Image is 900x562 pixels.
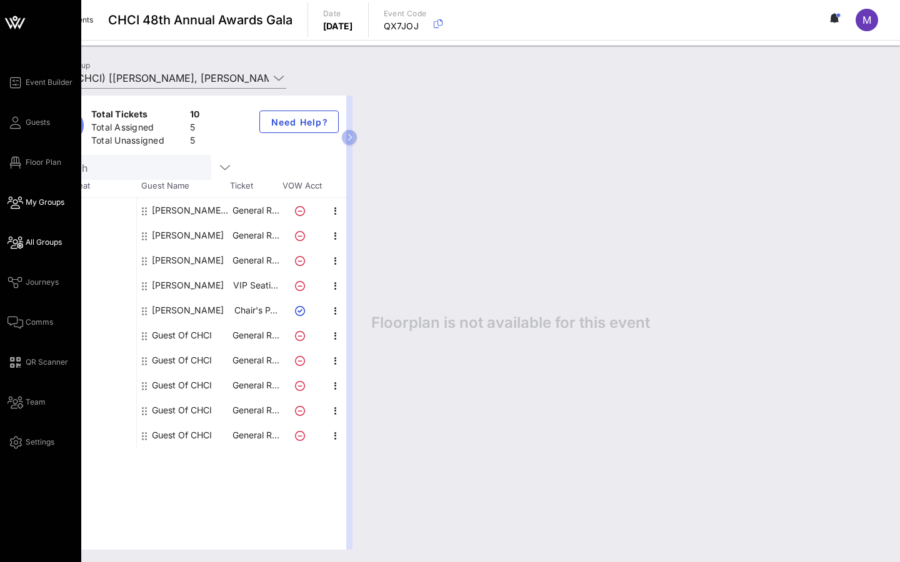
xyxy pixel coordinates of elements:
[231,223,281,248] p: General R…
[7,435,54,450] a: Settings
[231,323,281,348] p: General R…
[231,198,281,223] p: General R…
[26,357,68,368] span: QR Scanner
[231,348,281,373] p: General R…
[371,313,650,332] span: Floorplan is not available for this event
[190,108,200,124] div: 10
[231,423,281,448] p: General R…
[152,223,224,248] div: Cya Nelson
[42,298,136,323] div: -
[231,248,281,273] p: General R…
[7,195,64,210] a: My Groups
[190,134,200,150] div: 5
[7,355,68,370] a: QR Scanner
[152,398,212,423] div: Guest Of CHCI
[7,115,50,130] a: Guests
[91,108,185,124] div: Total Tickets
[270,117,328,127] span: Need Help?
[384,7,427,20] p: Event Code
[26,277,59,288] span: Journeys
[152,273,224,298] div: Maria Martinez Contreras
[231,273,281,298] p: VIP Seati…
[42,348,136,373] div: -
[231,298,281,323] p: Chair's P…
[26,436,54,448] span: Settings
[152,298,224,323] div: Nathalie Maldonado
[42,180,136,192] span: Table, Seat
[42,273,136,298] div: -
[42,373,136,398] div: -
[259,111,339,133] button: Need Help?
[152,348,212,373] div: Guest Of CHCI
[152,198,231,223] div: Paula Alderete CHCI
[190,121,200,137] div: 5
[42,223,136,248] div: -
[323,7,353,20] p: Date
[280,180,324,192] span: VOW Acct
[323,20,353,32] p: [DATE]
[91,121,185,137] div: Total Assigned
[231,373,281,398] p: General R…
[26,77,72,88] span: Event Builder
[7,155,61,170] a: Floor Plan
[26,317,53,328] span: Comms
[7,75,72,90] a: Event Builder
[7,315,53,330] a: Comms
[231,398,281,423] p: General R…
[152,323,212,348] div: Guest Of CHCI
[42,423,136,448] div: -
[42,398,136,423] div: -
[42,248,136,273] div: -
[26,117,50,128] span: Guests
[7,235,62,250] a: All Groups
[384,20,427,32] p: QX7JOJ
[26,157,61,168] span: Floor Plan
[136,180,230,192] span: Guest Name
[152,248,224,273] div: Leslie Adames
[108,11,292,29] span: CHCI 48th Annual Awards Gala
[856,9,878,31] div: M
[26,397,46,408] span: Team
[7,395,46,410] a: Team
[42,323,136,348] div: -
[7,275,59,290] a: Journeys
[230,180,280,192] span: Ticket
[91,134,185,150] div: Total Unassigned
[26,197,64,208] span: My Groups
[26,237,62,248] span: All Groups
[42,198,136,223] div: 117 • 1
[152,373,212,398] div: Guest Of CHCI
[152,423,212,448] div: Guest Of CHCI
[862,14,871,26] span: M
